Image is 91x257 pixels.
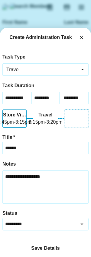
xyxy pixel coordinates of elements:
[2,53,89,61] p: Task Type
[2,134,89,141] label: Title
[5,65,86,74] div: Travel
[4,93,29,103] input: Choose date, selected date is 5 Sep 2025
[2,160,89,168] p: Notes
[3,111,26,119] p: Store Visit to [GEOGRAPHIC_DATA]
[38,111,52,119] p: Travel
[33,93,58,103] input: Choose time, selected time is 3:15 PM
[2,82,89,90] p: Task Duration
[62,93,87,103] input: Choose time, selected time is 3:20 PM
[78,220,86,228] button: Open
[2,210,89,217] label: Status
[5,33,76,41] p: Create Administration Task
[28,119,62,126] p: 3:15pm - 3:20pm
